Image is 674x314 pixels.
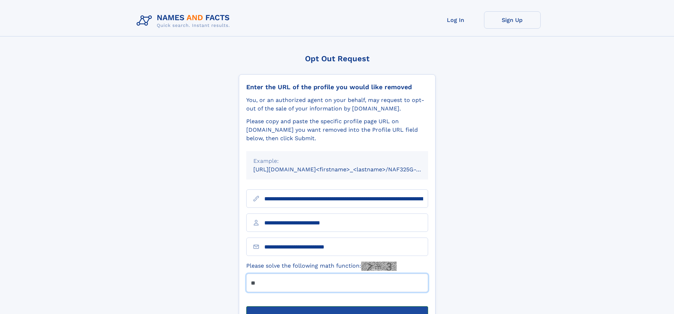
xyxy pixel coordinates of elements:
label: Please solve the following math function: [246,262,397,271]
div: You, or an authorized agent on your behalf, may request to opt-out of the sale of your informatio... [246,96,428,113]
small: [URL][DOMAIN_NAME]<firstname>_<lastname>/NAF325G-xxxxxxxx [253,166,442,173]
a: Sign Up [484,11,541,29]
a: Log In [427,11,484,29]
div: Enter the URL of the profile you would like removed [246,83,428,91]
div: Example: [253,157,421,165]
div: Opt Out Request [239,54,436,63]
img: Logo Names and Facts [134,11,236,30]
div: Please copy and paste the specific profile page URL on [DOMAIN_NAME] you want removed into the Pr... [246,117,428,143]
